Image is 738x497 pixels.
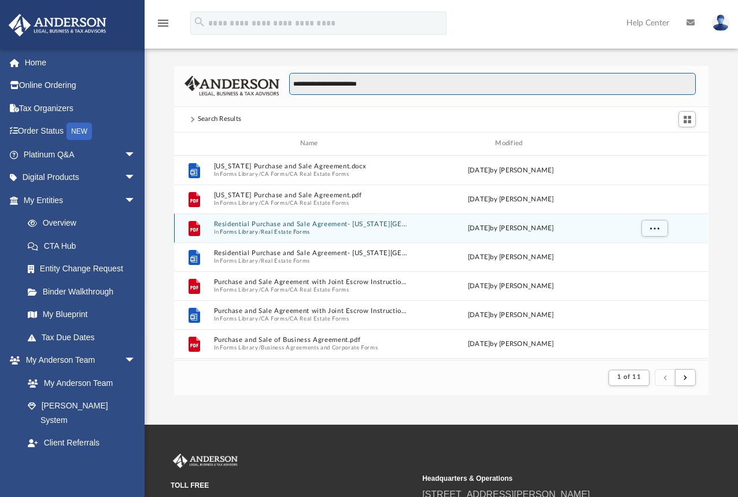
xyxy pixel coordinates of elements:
[261,257,310,264] button: Real Estate Forms
[124,143,147,167] span: arrow_drop_down
[220,315,259,322] button: Forms Library
[214,344,409,351] span: In
[213,138,408,149] div: Name
[617,374,641,380] span: 1 of 11
[16,257,153,281] a: Entity Change Request
[259,170,261,178] span: /
[16,212,153,235] a: Overview
[8,120,153,143] a: Order StatusNEW
[288,315,290,322] span: /
[8,97,153,120] a: Tax Organizers
[214,199,409,207] span: In
[16,326,153,349] a: Tax Due Dates
[214,249,409,257] button: Residential Purchase and Sale Agreement- [US_STATE][GEOGRAPHIC_DATA]docx
[220,344,259,351] button: Forms Library
[124,166,147,190] span: arrow_drop_down
[16,303,147,326] a: My Blueprint
[214,220,409,228] button: Residential Purchase and Sale Agreement- [US_STATE][GEOGRAPHIC_DATA]pdf
[193,16,206,28] i: search
[214,278,409,286] button: Purchase and Sale Agreement with Joint Escrow Instructions.pdf
[261,170,287,178] button: CA Forms
[414,338,608,349] div: [DATE] by [PERSON_NAME]
[414,138,608,149] div: Modified
[220,170,259,178] button: Forms Library
[220,286,259,293] button: Forms Library
[171,480,414,491] small: TOLL FREE
[198,114,242,124] div: Search Results
[179,138,208,149] div: id
[220,228,259,235] button: Forms Library
[220,257,259,264] button: Forms Library
[8,454,147,477] a: My Documentsarrow_drop_down
[16,395,147,432] a: [PERSON_NAME] System
[422,473,666,484] small: Headquarters & Operations
[16,432,147,455] a: Client Referrals
[261,286,287,293] button: CA Forms
[712,14,729,31] img: User Pic
[8,74,153,97] a: Online Ordering
[8,189,153,212] a: My Entitiesarrow_drop_down
[214,257,409,264] span: In
[124,349,147,373] span: arrow_drop_down
[259,228,261,235] span: /
[414,281,608,291] div: [DATE] by [PERSON_NAME]
[214,228,409,235] span: In
[259,199,261,207] span: /
[214,163,409,170] button: [US_STATE] Purchase and Sale Agreement.docx
[259,286,261,293] span: /
[261,315,287,322] button: CA Forms
[16,280,153,303] a: Binder Walkthrough
[67,123,92,140] div: NEW
[614,138,695,149] div: id
[156,16,170,30] i: menu
[124,189,147,212] span: arrow_drop_down
[214,315,409,322] span: In
[414,223,608,233] div: [DATE] by [PERSON_NAME]
[8,166,153,189] a: Digital Productsarrow_drop_down
[124,454,147,478] span: arrow_drop_down
[290,170,349,178] button: CA Real Estate Forms
[156,22,170,30] a: menu
[214,170,409,178] span: In
[290,286,349,293] button: CA Real Estate Forms
[214,192,409,199] button: [US_STATE] Purchase and Sale Agreement.pdf
[261,228,310,235] button: Real Estate Forms
[289,73,696,95] input: Search files and folders
[171,454,240,469] img: Anderson Advisors Platinum Portal
[220,199,259,207] button: Forms Library
[261,199,287,207] button: CA Forms
[5,14,110,36] img: Anderson Advisors Platinum Portal
[678,111,696,127] button: Switch to Grid View
[8,349,147,372] a: My Anderson Teamarrow_drop_down
[261,344,378,351] button: Business Agreements and Corporate Forms
[608,370,650,386] button: 1 of 11
[641,219,668,237] button: More options
[414,194,608,204] div: [DATE] by [PERSON_NAME]
[174,156,708,360] div: grid
[288,199,290,207] span: /
[214,307,409,315] button: Purchase and Sale Agreement with Joint Escrow Instructions.docx
[16,371,142,395] a: My Anderson Team
[288,286,290,293] span: /
[259,344,261,351] span: /
[259,315,261,322] span: /
[259,257,261,264] span: /
[414,252,608,262] div: [DATE] by [PERSON_NAME]
[290,315,349,322] button: CA Real Estate Forms
[290,199,349,207] button: CA Real Estate Forms
[16,234,153,257] a: CTA Hub
[414,165,608,175] div: [DATE] by [PERSON_NAME]
[8,51,153,74] a: Home
[214,336,409,344] button: Purchase and Sale of Business Agreement.pdf
[214,286,409,293] span: In
[414,310,608,320] div: [DATE] by [PERSON_NAME]
[288,170,290,178] span: /
[8,143,153,166] a: Platinum Q&Aarrow_drop_down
